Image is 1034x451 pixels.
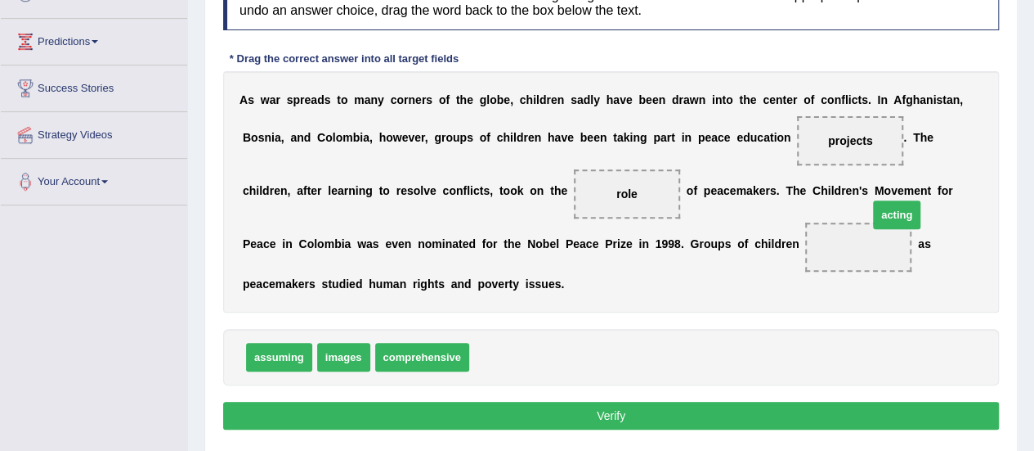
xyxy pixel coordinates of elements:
[356,184,359,197] b: i
[363,131,369,144] b: a
[379,184,383,197] b: t
[550,184,554,197] b: t
[423,184,430,197] b: v
[396,93,404,106] b: o
[337,93,341,106] b: t
[845,184,852,197] b: e
[334,237,342,250] b: b
[537,184,544,197] b: n
[626,93,633,106] b: e
[704,184,711,197] b: p
[776,93,783,106] b: n
[528,131,535,144] b: e
[920,131,927,144] b: h
[920,184,928,197] b: n
[750,131,758,144] b: u
[782,93,786,106] b: t
[281,131,284,144] b: ,
[828,184,831,197] b: i
[617,131,624,144] b: a
[828,134,872,147] span: projects
[927,131,933,144] b: e
[539,93,547,106] b: d
[770,184,777,197] b: s
[927,184,931,197] b: t
[262,184,270,197] b: d
[510,184,517,197] b: o
[404,93,408,106] b: r
[386,131,393,144] b: o
[251,131,258,144] b: o
[300,93,304,106] b: r
[936,93,942,106] b: s
[699,93,706,106] b: n
[243,237,250,250] b: P
[1,159,187,200] a: Your Account
[311,184,317,197] b: e
[776,184,779,197] b: .
[660,131,667,144] b: a
[391,93,397,106] b: c
[773,131,777,144] b: i
[851,93,857,106] b: c
[827,93,835,106] b: o
[607,93,614,106] b: h
[722,93,726,106] b: t
[414,184,421,197] b: o
[307,237,315,250] b: o
[546,93,550,106] b: r
[261,93,270,106] b: w
[342,131,352,144] b: m
[303,184,307,197] b: f
[439,93,446,106] b: o
[868,93,871,106] b: .
[257,237,263,250] b: a
[667,131,671,144] b: r
[365,184,373,197] b: g
[270,237,276,250] b: e
[862,184,868,197] b: s
[503,184,510,197] b: o
[342,237,345,250] b: i
[259,184,262,197] b: l
[646,93,652,106] b: e
[834,184,841,197] b: d
[684,131,692,144] b: n
[852,184,859,197] b: n
[445,131,453,144] b: o
[304,131,311,144] b: d
[1,19,187,60] a: Predictions
[952,93,960,106] b: n
[633,131,640,144] b: n
[258,131,265,144] b: s
[571,93,577,106] b: s
[520,93,526,106] b: c
[442,184,449,197] b: c
[456,184,463,197] b: n
[770,131,774,144] b: t
[723,184,730,197] b: c
[463,184,467,197] b: f
[490,93,497,106] b: o
[510,93,513,106] b: ,
[683,93,690,106] b: a
[880,93,888,106] b: n
[535,131,542,144] b: n
[282,237,285,250] b: i
[223,402,999,430] button: Verify
[497,131,504,144] b: c
[561,184,567,197] b: e
[653,131,660,144] b: p
[914,184,920,197] b: e
[903,131,906,144] b: .
[797,116,903,165] span: Drop target
[629,131,633,144] b: i
[848,93,852,106] b: i
[348,184,356,197] b: n
[941,184,948,197] b: o
[421,131,425,144] b: r
[743,131,750,144] b: d
[264,131,271,144] b: n
[325,131,333,144] b: o
[420,184,423,197] b: l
